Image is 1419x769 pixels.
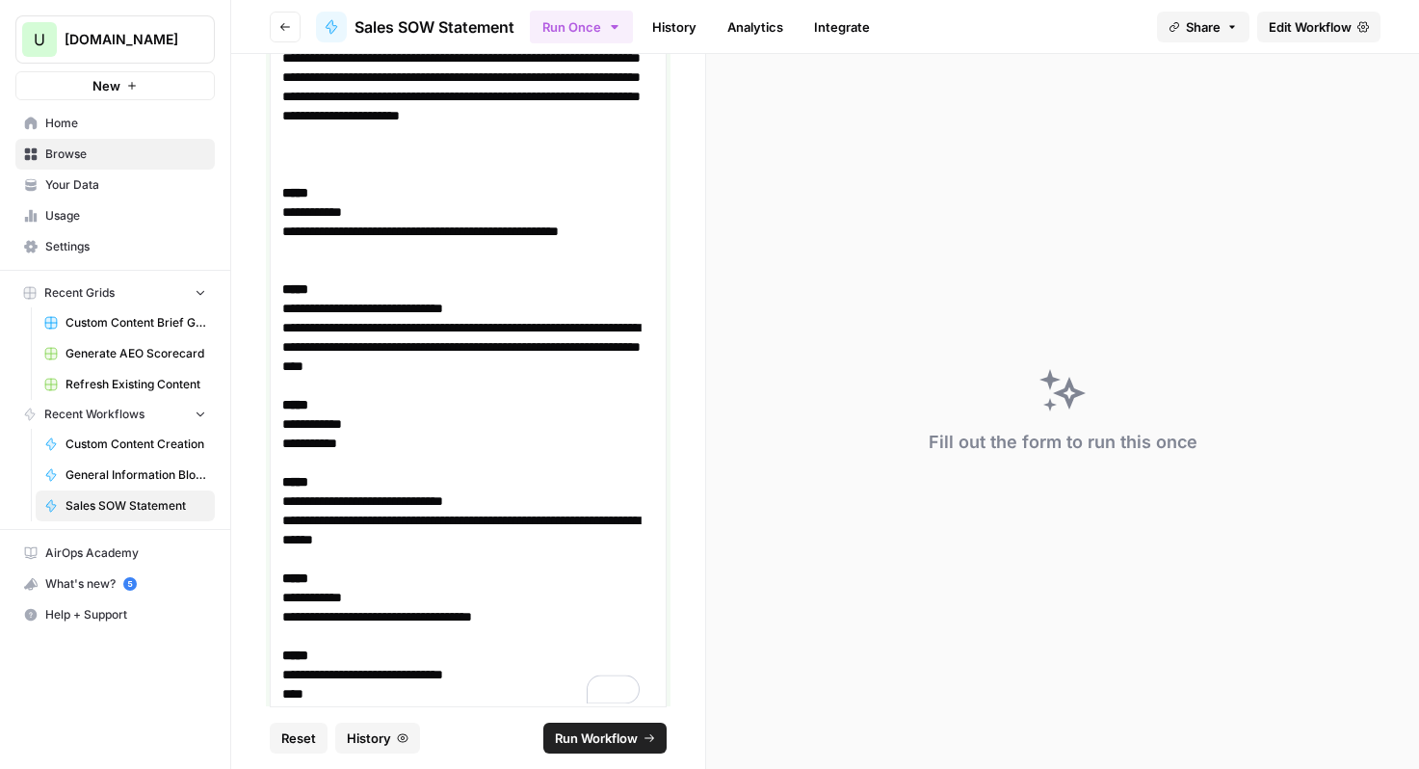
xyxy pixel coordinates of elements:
[36,307,215,338] a: Custom Content Brief Grid
[66,345,206,362] span: Generate AEO Scorecard
[45,146,206,163] span: Browse
[355,15,514,39] span: Sales SOW Statement
[45,606,206,623] span: Help + Support
[270,723,328,754] button: Reset
[66,314,206,331] span: Custom Content Brief Grid
[530,11,633,43] button: Run Once
[15,139,215,170] a: Browse
[316,12,514,42] a: Sales SOW Statement
[16,570,214,598] div: What's new?
[15,71,215,100] button: New
[44,284,115,302] span: Recent Grids
[66,436,206,453] span: Custom Content Creation
[44,406,145,423] span: Recent Workflows
[335,723,420,754] button: History
[92,76,120,95] span: New
[65,30,181,49] span: [DOMAIN_NAME]
[36,491,215,521] a: Sales SOW Statement
[15,400,215,429] button: Recent Workflows
[15,108,215,139] a: Home
[641,12,708,42] a: History
[66,376,206,393] span: Refresh Existing Content
[45,544,206,562] span: AirOps Academy
[15,569,215,599] button: What's new? 5
[36,369,215,400] a: Refresh Existing Content
[15,278,215,307] button: Recent Grids
[15,538,215,569] a: AirOps Academy
[929,429,1197,456] div: Fill out the form to run this once
[1257,12,1380,42] a: Edit Workflow
[66,466,206,484] span: General Information Blog Writer
[802,12,881,42] a: Integrate
[15,15,215,64] button: Workspace: Upgrow.io
[45,176,206,194] span: Your Data
[66,497,206,515] span: Sales SOW Statement
[15,200,215,231] a: Usage
[1186,17,1221,37] span: Share
[123,577,137,591] a: 5
[15,231,215,262] a: Settings
[15,170,215,200] a: Your Data
[281,729,316,748] span: Reset
[36,429,215,460] a: Custom Content Creation
[15,599,215,630] button: Help + Support
[36,338,215,369] a: Generate AEO Scorecard
[127,579,132,589] text: 5
[543,723,667,754] button: Run Workflow
[45,238,206,255] span: Settings
[347,729,391,748] span: History
[555,729,638,748] span: Run Workflow
[45,115,206,132] span: Home
[36,460,215,491] a: General Information Blog Writer
[45,207,206,225] span: Usage
[716,12,795,42] a: Analytics
[34,28,45,51] span: U
[1269,17,1352,37] span: Edit Workflow
[1157,12,1249,42] button: Share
